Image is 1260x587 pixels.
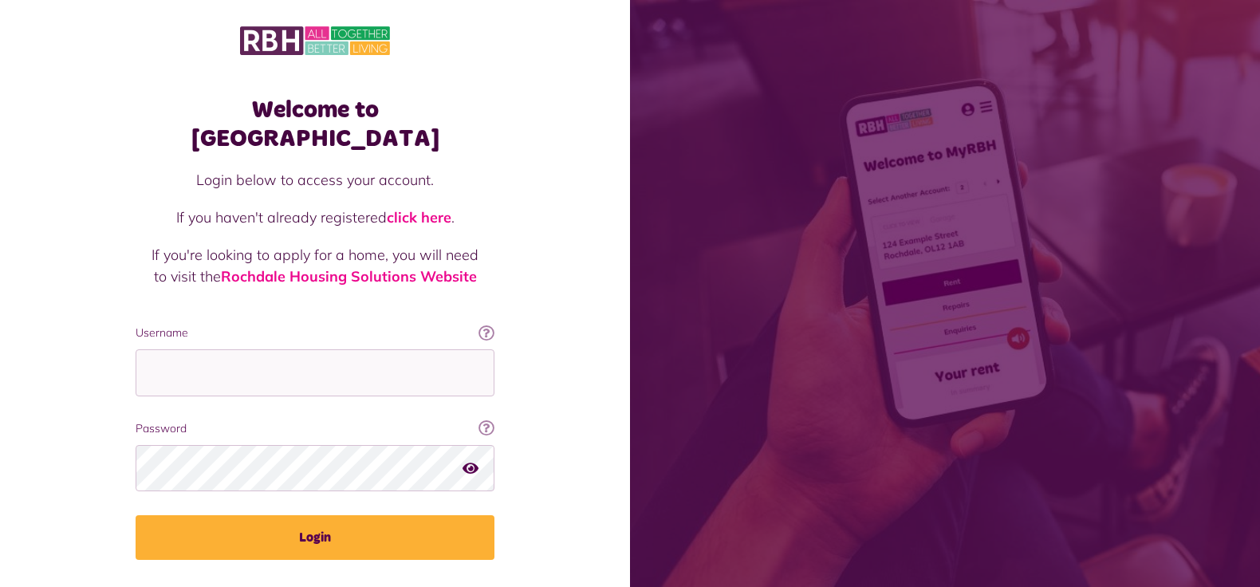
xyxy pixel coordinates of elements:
[152,207,478,228] p: If you haven't already registered .
[136,325,494,341] label: Username
[152,244,478,287] p: If you're looking to apply for a home, you will need to visit the
[136,515,494,560] button: Login
[136,96,494,153] h1: Welcome to [GEOGRAPHIC_DATA]
[152,169,478,191] p: Login below to access your account.
[387,208,451,227] a: click here
[221,267,477,286] a: Rochdale Housing Solutions Website
[136,420,494,437] label: Password
[240,24,390,57] img: MyRBH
